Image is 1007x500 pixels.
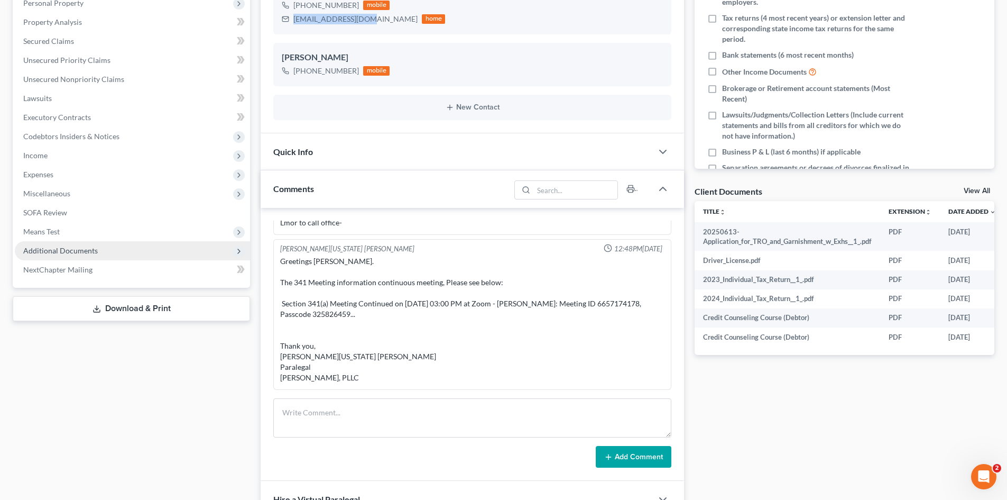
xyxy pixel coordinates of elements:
a: Property Analysis [15,13,250,32]
span: Other Income Documents [722,67,807,77]
div: [EMAIL_ADDRESS][DOMAIN_NAME] [293,14,418,24]
div: [PERSON_NAME] [282,51,663,64]
span: Quick Info [273,147,313,157]
span: Executory Contracts [23,113,91,122]
a: Titleunfold_more [703,207,726,215]
span: Property Analysis [23,17,82,26]
td: [DATE] [940,251,1004,270]
span: Tax returns (4 most recent years) or extension letter and corresponding state income tax returns ... [722,13,910,44]
iframe: Intercom live chat [971,464,996,489]
span: Secured Claims [23,37,74,46]
td: [DATE] [940,270,1004,289]
td: Driver_License.pdf [695,251,880,270]
td: PDF [880,308,940,328]
td: Credit Counseling Course (Debtor) [695,328,880,347]
a: Secured Claims [15,32,250,51]
a: Lawsuits [15,89,250,108]
span: Codebtors Insiders & Notices [23,132,119,141]
span: 12:48PM[DATE] [614,244,662,254]
i: unfold_more [925,209,931,215]
span: Business P & L (last 6 months) if applicable [722,147,861,157]
div: mobile [363,1,390,10]
td: PDF [880,328,940,347]
td: [DATE] [940,308,1004,328]
td: PDF [880,251,940,270]
span: NextChapter Mailing [23,265,93,274]
span: Bank statements (6 most recent months) [722,50,854,60]
span: Unsecured Priority Claims [23,56,110,65]
a: Extensionunfold_more [889,207,931,215]
a: Unsecured Nonpriority Claims [15,70,250,89]
i: unfold_more [719,209,726,215]
input: Search... [534,181,618,199]
td: PDF [880,270,940,289]
button: New Contact [282,103,663,112]
i: expand_more [990,209,996,215]
div: [PHONE_NUMBER] [293,66,359,76]
td: 2024_Individual_Tax_Return__1_.pdf [695,289,880,308]
td: 20250613-Application_for_TRO_and_Garnishment_w_Exhs__1_.pdf [695,222,880,251]
span: Unsecured Nonpriority Claims [23,75,124,84]
a: Unsecured Priority Claims [15,51,250,70]
div: Client Documents [695,186,762,197]
div: Greetings [PERSON_NAME]. The 341 Meeting information continuous meeting, Please see below: Sectio... [280,256,664,383]
span: Comments [273,184,314,194]
div: Lmor to call office- [280,217,664,228]
span: 2 [993,464,1001,472]
div: mobile [363,66,390,76]
span: SOFA Review [23,208,67,217]
td: [DATE] [940,328,1004,347]
span: Means Test [23,227,60,236]
td: 2023_Individual_Tax_Return__1_.pdf [695,270,880,289]
td: [DATE] [940,222,1004,251]
span: Expenses [23,170,53,179]
span: Lawsuits [23,94,52,103]
a: Date Added expand_more [948,207,996,215]
a: Download & Print [13,296,250,321]
span: Brokerage or Retirement account statements (Most Recent) [722,83,910,104]
span: Additional Documents [23,246,98,255]
a: View All [964,187,990,195]
div: home [422,14,445,24]
span: Income [23,151,48,160]
span: Separation agreements or decrees of divorces finalized in the past 2 years [722,162,910,184]
a: Executory Contracts [15,108,250,127]
div: [PERSON_NAME][US_STATE] [PERSON_NAME] [280,244,414,254]
span: Lawsuits/Judgments/Collection Letters (Include current statements and bills from all creditors fo... [722,110,910,141]
button: Add Comment [596,446,671,468]
td: PDF [880,222,940,251]
td: [DATE] [940,289,1004,308]
td: PDF [880,289,940,308]
td: Credit Counseling Course (Debtor) [695,308,880,328]
span: Miscellaneous [23,189,70,198]
a: NextChapter Mailing [15,260,250,279]
a: SOFA Review [15,203,250,222]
